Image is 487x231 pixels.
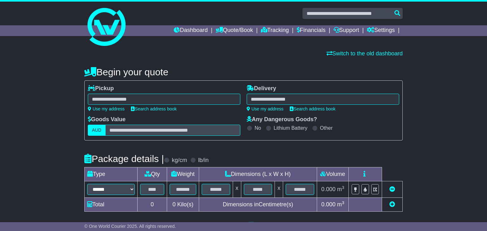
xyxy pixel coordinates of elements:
[247,116,317,123] label: Any Dangerous Goods?
[247,85,276,92] label: Delivery
[138,167,167,181] td: Qty
[389,186,395,192] a: Remove this item
[334,25,359,36] a: Support
[247,106,283,111] a: Use my address
[131,106,177,111] a: Search address book
[261,25,289,36] a: Tracking
[199,198,317,212] td: Dimensions in Centimetre(s)
[85,198,138,212] td: Total
[88,125,106,136] label: AUD
[321,201,335,208] span: 0.000
[317,167,348,181] td: Volume
[290,106,335,111] a: Search address book
[321,186,335,192] span: 0.000
[389,201,395,208] a: Add new item
[167,167,199,181] td: Weight
[233,181,241,198] td: x
[167,198,199,212] td: Kilo(s)
[367,25,395,36] a: Settings
[275,181,283,198] td: x
[342,200,344,205] sup: 3
[172,157,187,164] label: kg/cm
[337,201,344,208] span: m
[85,167,138,181] td: Type
[84,153,164,164] h4: Package details |
[198,157,209,164] label: lb/in
[138,198,167,212] td: 0
[174,25,208,36] a: Dashboard
[84,224,176,229] span: © One World Courier 2025. All rights reserved.
[199,167,317,181] td: Dimensions (L x W x H)
[84,67,403,77] h4: Begin your quote
[297,25,326,36] a: Financials
[342,185,344,190] sup: 3
[274,125,308,131] label: Lithium Battery
[255,125,261,131] label: No
[320,125,333,131] label: Other
[337,186,344,192] span: m
[172,201,176,208] span: 0
[88,85,114,92] label: Pickup
[88,106,125,111] a: Use my address
[327,50,403,57] a: Switch to the old dashboard
[88,116,126,123] label: Goods Value
[216,25,253,36] a: Quote/Book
